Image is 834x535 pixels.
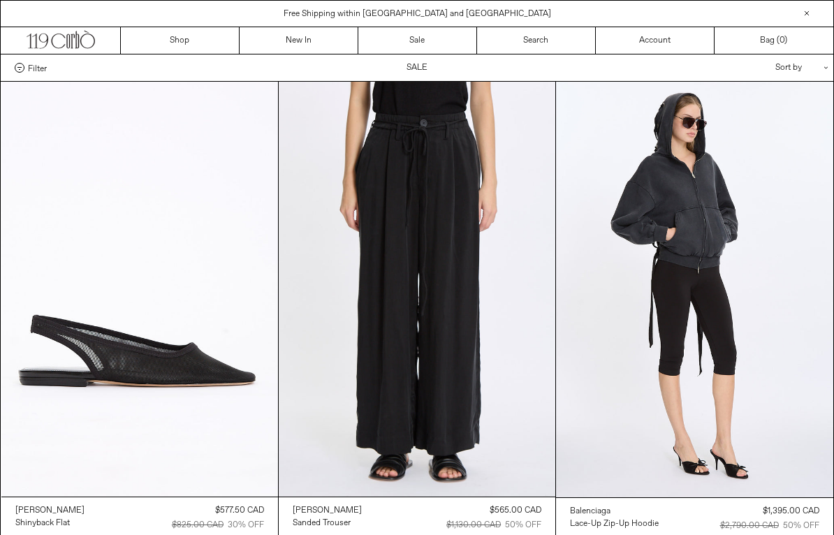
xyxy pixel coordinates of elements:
[783,520,819,532] div: 50% OFF
[293,518,351,529] div: Sanded Trouser
[477,27,596,54] a: Search
[720,520,779,532] div: $2,790.00 CAD
[172,519,224,532] div: $825.00 CAD
[596,27,715,54] a: Account
[228,519,264,532] div: 30% OFF
[15,504,85,517] a: [PERSON_NAME]
[505,519,541,532] div: 50% OFF
[715,27,833,54] a: Bag ()
[1,82,278,497] img: Dries Van Noten Shinyback Flat
[28,63,47,73] span: Filter
[121,27,240,54] a: Shop
[15,505,85,517] div: [PERSON_NAME]
[293,504,362,517] a: [PERSON_NAME]
[694,54,819,81] div: Sort by
[293,505,362,517] div: [PERSON_NAME]
[293,517,362,529] a: Sanded Trouser
[570,518,659,530] a: Lace-Up Zip-Up Hoodie
[279,82,555,497] img: Lauren Manoogian Sanded Trouser
[446,519,501,532] div: $1,130.00 CAD
[240,27,358,54] a: New In
[780,35,784,46] span: 0
[358,27,477,54] a: Sale
[763,505,819,518] div: $1,395.00 CAD
[570,506,610,518] div: Balenciaga
[15,517,85,529] a: Shinyback Flat
[490,504,541,517] div: $565.00 CAD
[284,8,551,20] a: Free Shipping within [GEOGRAPHIC_DATA] and [GEOGRAPHIC_DATA]
[15,518,70,529] div: Shinyback Flat
[780,34,787,47] span: )
[570,505,659,518] a: Balenciaga
[215,504,264,517] div: $577.50 CAD
[556,82,833,497] img: Balenciaga Lace-Up Zip-Up Hoodie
